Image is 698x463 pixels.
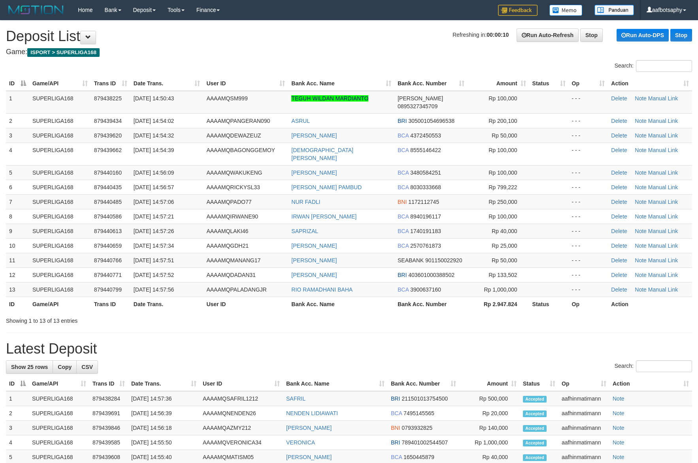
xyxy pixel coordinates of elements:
[398,184,409,190] span: BCA
[94,213,122,220] span: 879440586
[569,224,608,238] td: - - -
[398,132,409,139] span: BCA
[558,391,609,406] td: aafhinmatimann
[402,439,448,446] span: Copy 789401002544507 to clipboard
[410,147,441,153] span: Copy 8555146422 to clipboard
[635,184,647,190] a: Note
[648,118,678,124] a: Manual Link
[291,213,357,220] a: IRWAN [PERSON_NAME]
[6,165,29,180] td: 5
[6,341,692,357] h1: Latest Deposit
[286,395,306,402] a: SAFRIL
[134,243,174,249] span: [DATE] 14:57:34
[29,165,91,180] td: SUPERLIGA168
[635,286,647,293] a: Note
[6,360,53,374] a: Show 25 rows
[459,435,520,450] td: Rp 1,000,000
[94,199,122,205] span: 879440485
[398,228,409,234] span: BCA
[398,199,407,205] span: BNI
[492,132,517,139] span: Rp 50,000
[6,314,285,325] div: Showing 1 to 13 of 13 entries
[206,243,249,249] span: AAAAMQGDH21
[391,425,400,431] span: BNI
[94,95,122,102] span: 879438225
[58,364,72,370] span: Copy
[635,272,647,278] a: Note
[206,257,260,263] span: AAAAMQMANANG17
[291,286,353,293] a: RIO RAMADHANI BAHA
[636,60,692,72] input: Search:
[206,228,248,234] span: AAAAMQLAKI46
[6,128,29,143] td: 3
[134,95,174,102] span: [DATE] 14:50:43
[459,421,520,435] td: Rp 140,000
[29,209,91,224] td: SUPERLIGA168
[288,76,394,91] th: Bank Acc. Name: activate to sort column ascending
[611,184,627,190] a: Delete
[291,272,337,278] a: [PERSON_NAME]
[89,376,128,391] th: Trans ID: activate to sort column ascending
[611,243,627,249] a: Delete
[134,132,174,139] span: [DATE] 14:54:32
[459,391,520,406] td: Rp 500,000
[609,376,692,391] th: Action: activate to sort column ascending
[558,406,609,421] td: aafhinmatimann
[398,169,409,176] span: BCA
[81,364,93,370] span: CSV
[569,282,608,297] td: - - -
[29,194,91,209] td: SUPERLIGA168
[410,132,441,139] span: Copy 4372450553 to clipboard
[291,184,362,190] a: [PERSON_NAME] PAMBUD
[569,267,608,282] td: - - -
[529,76,569,91] th: Status: activate to sort column ascending
[648,228,678,234] a: Manual Link
[611,228,627,234] a: Delete
[611,95,627,102] a: Delete
[94,272,122,278] span: 879440771
[388,376,459,391] th: Bank Acc. Number: activate to sort column ascending
[489,213,517,220] span: Rp 100,000
[569,253,608,267] td: - - -
[569,194,608,209] td: - - -
[6,113,29,128] td: 2
[613,454,624,460] a: Note
[6,48,692,56] h4: Game:
[611,213,627,220] a: Delete
[569,297,608,311] th: Op
[569,238,608,253] td: - - -
[569,165,608,180] td: - - -
[517,28,579,42] a: Run Auto-Refresh
[492,243,517,249] span: Rp 25,000
[206,118,270,124] span: AAAAMQPANGERAN090
[648,213,678,220] a: Manual Link
[206,286,266,293] span: AAAAMQPALADANGJR
[648,132,678,139] a: Manual Link
[558,376,609,391] th: Op: activate to sort column ascending
[283,376,388,391] th: Bank Acc. Name: activate to sort column ascending
[134,199,174,205] span: [DATE] 14:57:06
[410,169,441,176] span: Copy 3480584251 to clipboard
[523,440,547,446] span: Accepted
[635,118,647,124] a: Note
[615,60,692,72] label: Search:
[453,32,509,38] span: Refreshing in:
[391,395,400,402] span: BRI
[404,454,434,460] span: Copy 1650445879 to clipboard
[89,391,128,406] td: 879438284
[410,286,441,293] span: Copy 3900637160 to clipboard
[291,257,337,263] a: [PERSON_NAME]
[398,257,424,263] span: SEABANK
[29,297,91,311] th: Game/API
[558,435,609,450] td: aafhinmatimann
[134,118,174,124] span: [DATE] 14:54:02
[286,439,315,446] a: VERONICA
[128,391,200,406] td: [DATE] 14:57:36
[6,376,29,391] th: ID: activate to sort column descending
[611,147,627,153] a: Delete
[394,297,468,311] th: Bank Acc. Number
[288,297,394,311] th: Bank Acc. Name
[29,180,91,194] td: SUPERLIGA168
[408,118,455,124] span: Copy 305001054696538 to clipboard
[89,435,128,450] td: 879439585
